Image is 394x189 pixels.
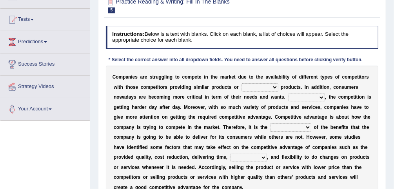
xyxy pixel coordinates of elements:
[216,84,219,90] b: o
[112,31,144,37] b: Instructions:
[180,84,181,90] b: i
[207,84,209,90] b: r
[249,94,252,100] b: e
[344,84,347,90] b: u
[271,74,274,80] b: a
[362,74,365,80] b: o
[202,84,203,90] b: i
[184,84,185,90] b: i
[302,74,303,80] b: i
[201,105,203,110] b: e
[180,105,181,110] b: .
[234,74,236,80] b: t
[212,74,215,80] b: h
[356,84,358,90] b: s
[341,94,344,100] b: o
[214,84,216,90] b: r
[116,74,118,80] b: o
[246,105,249,110] b: a
[215,74,218,80] b: e
[156,84,157,90] b: t
[168,94,171,100] b: g
[149,105,152,110] b: d
[360,74,362,80] b: t
[271,94,274,100] b: w
[123,94,126,100] b: a
[120,84,123,90] b: h
[229,105,233,110] b: m
[359,74,360,80] b: i
[212,84,214,90] b: p
[325,94,326,100] b: ,
[276,74,279,80] b: a
[182,94,185,100] b: e
[251,74,253,80] b: o
[229,74,232,80] b: k
[362,94,365,100] b: n
[320,74,322,80] b: t
[227,84,229,90] b: t
[159,84,160,90] b: t
[173,94,178,100] b: m
[292,74,295,80] b: o
[294,84,297,90] b: c
[303,74,305,80] b: f
[116,105,119,110] b: e
[106,26,379,48] h4: Below is a text with blanks. Click on each blank, a list of choices will appear. Select the appro...
[348,94,351,100] b: p
[133,84,136,90] b: s
[164,105,165,110] b: t
[238,74,241,80] b: d
[205,74,208,80] b: n
[284,94,285,100] b: .
[157,84,158,90] b: i
[162,105,164,110] b: f
[182,84,184,90] b: d
[281,94,284,100] b: s
[291,84,294,90] b: u
[160,94,164,100] b: m
[224,94,227,100] b: o
[188,74,192,80] b: m
[355,94,356,100] b: i
[145,74,147,80] b: e
[284,74,285,80] b: i
[205,84,207,90] b: a
[313,74,316,80] b: n
[154,105,157,110] b: y
[275,74,276,80] b: l
[0,9,90,28] a: Tests
[366,74,369,80] b: s
[0,76,90,95] a: Strategy Videos
[206,94,209,100] b: n
[252,105,255,110] b: e
[355,74,358,80] b: e
[164,74,165,80] b: l
[114,94,116,100] b: n
[281,74,283,80] b: i
[339,84,341,90] b: n
[311,84,314,90] b: a
[215,105,218,110] b: h
[359,94,362,100] b: o
[233,94,236,100] b: h
[160,84,163,90] b: o
[335,74,338,80] b: o
[153,74,154,80] b: t
[108,7,115,13] span: 5
[182,74,185,80] b: c
[145,105,147,110] b: r
[149,94,151,100] b: b
[121,105,122,110] b: t
[351,94,354,100] b: e
[330,74,333,80] b: s
[185,74,187,80] b: o
[0,31,90,51] a: Predictions
[281,84,283,90] b: p
[203,105,205,110] b: r
[168,105,170,110] b: r
[280,94,281,100] b: t
[175,84,178,90] b: o
[131,74,132,80] b: i
[212,105,213,110] b: i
